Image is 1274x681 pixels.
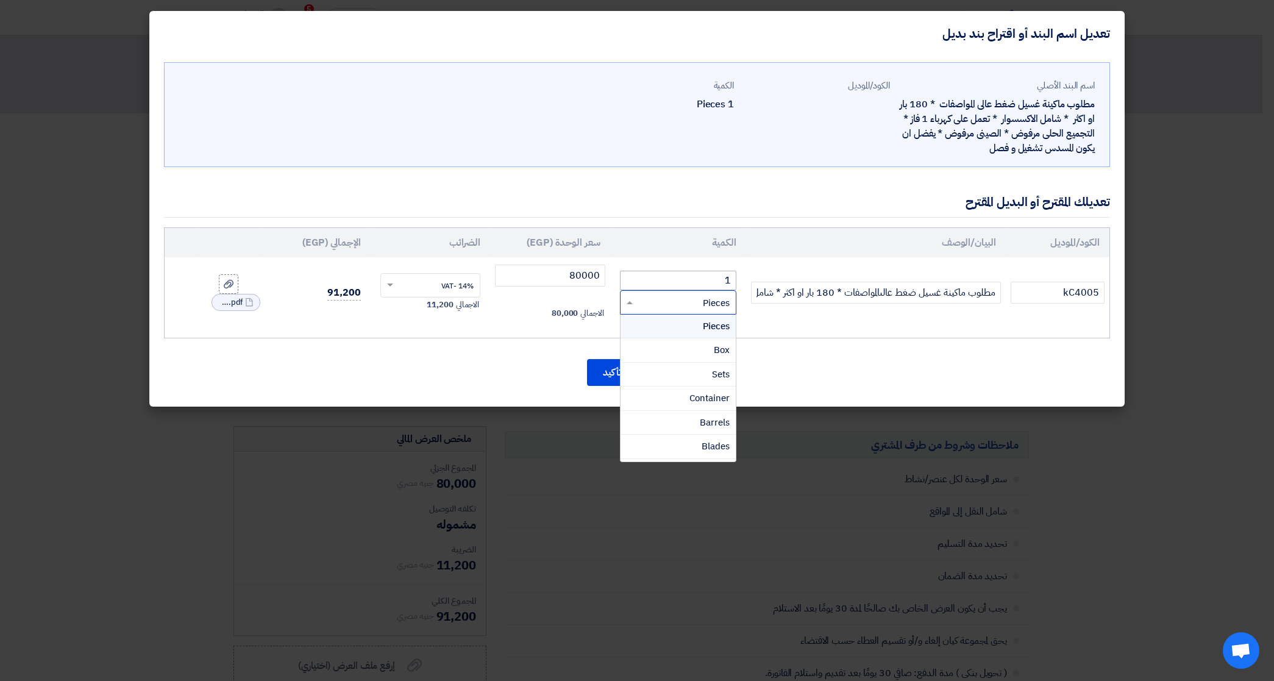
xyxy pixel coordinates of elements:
span: الاجمالي [456,299,479,311]
span: الاجمالي [580,307,603,319]
input: الموديل [1011,282,1105,304]
div: مطلوب ماكينة غسيل ضغط عالى المواصفات * 180 بار او اكثر * شامل الاكسسوار * تعمل على كهرباء 1 فاز *... [900,97,1095,155]
span: Container [689,391,730,405]
span: 91,200 [327,285,360,301]
th: الإجمالي (EGP) [260,228,370,257]
div: تعديلك المقترح أو البديل المقترح [966,193,1110,211]
ng-select: VAT [380,273,481,298]
h4: تعديل اسم البند أو اقتراح بند بديل [942,26,1110,41]
span: Blades [702,440,730,453]
div: الكمية [588,79,734,93]
div: 1 Pieces [588,97,734,112]
th: سعر الوحدة (EGP) [490,228,610,257]
button: تأكيد [587,359,637,386]
input: أدخل سعر الوحدة [495,265,605,287]
input: RFQ_STEP1.ITEMS.2.AMOUNT_TITLE [620,271,736,290]
input: Add Item Description [751,282,1001,304]
th: الكود/الموديل [1006,228,1109,257]
div: اسم البند الأصلي [900,79,1095,93]
span: 11,200 [427,299,453,311]
th: البيان/الوصف [746,228,1006,257]
span: Box [714,343,730,357]
th: الضرائب [371,228,491,257]
div: Open chat [1223,632,1259,669]
th: الكمية [610,228,746,257]
span: Pieces [703,319,730,333]
span: 80,000 [552,307,578,319]
span: Sets [712,368,730,381]
span: Pieces [703,296,730,310]
span: Barrels [700,416,730,429]
span: KC_________1757572924529.pdf [218,296,243,308]
div: الكود/الموديل [744,79,890,93]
